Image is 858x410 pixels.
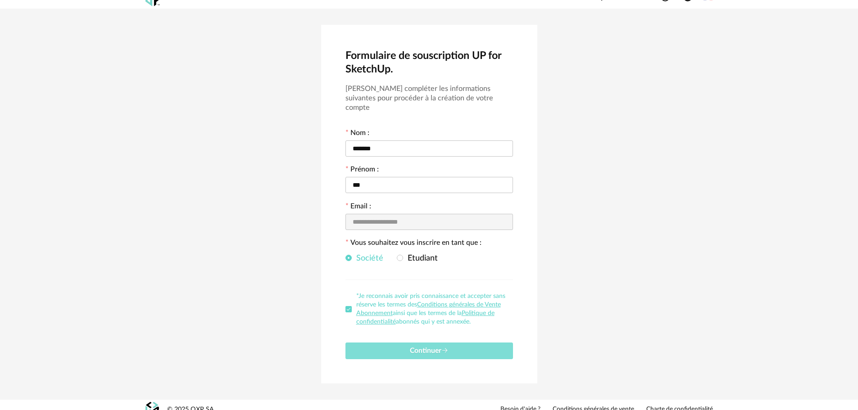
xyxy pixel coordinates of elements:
span: Etudiant [403,254,438,262]
h2: Formulaire de souscription UP for SketchUp. [345,49,513,77]
a: Conditions générales de Vente Abonnement [356,302,501,316]
label: Nom : [345,130,369,139]
h3: [PERSON_NAME] compléter les informations suivantes pour procéder à la création de votre compte [345,84,513,113]
span: *Je reconnais avoir pris connaissance et accepter sans réserve les termes des ainsi que les terme... [356,293,505,325]
button: Continuer [345,342,513,359]
label: Email : [345,203,371,212]
span: Continuer [410,347,449,354]
label: Vous souhaitez vous inscrire en tant que : [345,239,481,248]
label: Prénom : [345,166,379,175]
span: Société [352,254,383,262]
